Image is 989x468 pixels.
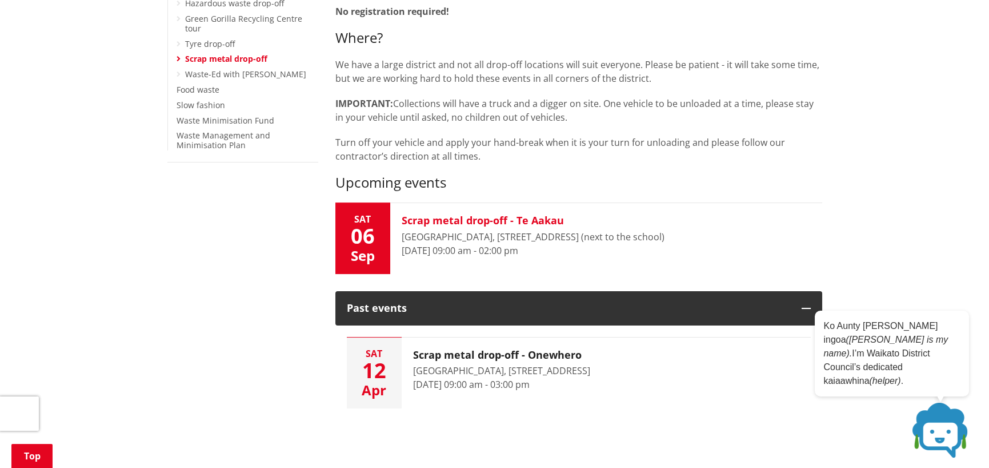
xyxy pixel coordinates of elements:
a: Waste Management and Minimisation Plan [177,130,270,150]
p: Ko Aunty [PERSON_NAME] ingoa I’m Waikato District Council’s dedicated kaiaawhina . [823,319,960,388]
h3: Scrap metal drop-off - Te Aakau [402,215,664,227]
strong: IMPORTANT: [335,97,393,110]
a: Scrap metal drop-off [185,53,267,64]
h3: Where? [335,30,822,46]
a: Slow fashion [177,100,225,110]
div: Sat [335,215,390,224]
time: [DATE] 09:00 am - 02:00 pm [402,244,518,257]
a: Waste Minimisation Fund [177,115,274,126]
div: [GEOGRAPHIC_DATA], [STREET_ADDRESS] [413,364,590,378]
div: Past events [347,303,790,314]
time: [DATE] 09:00 am - 03:00 pm [413,378,530,391]
a: Top [11,444,53,468]
div: 06 [335,226,390,247]
div: [GEOGRAPHIC_DATA], [STREET_ADDRESS] (next to the school) [402,230,664,244]
a: Waste-Ed with [PERSON_NAME] [185,69,306,80]
strong: No registration required! [335,5,449,18]
div: 12 [347,360,402,381]
button: Sat 06 Sep Scrap metal drop-off - Te Aakau [GEOGRAPHIC_DATA], [STREET_ADDRESS] (next to the schoo... [335,203,822,274]
a: Sat 12 Apr Scrap metal drop-off - Onewhero [GEOGRAPHIC_DATA], [STREET_ADDRESS] [DATE] 09:00 am - ... [347,338,811,408]
a: Food waste [177,84,219,95]
div: Apr [347,383,402,397]
div: Sep [335,249,390,263]
em: (helper) [869,376,900,386]
h3: Upcoming events [335,174,822,191]
p: Turn off your vehicle and apply your hand-break when it is your turn for unloading and please fol... [335,136,822,163]
a: Green Gorilla Recycling Centre tour [185,13,302,34]
h3: Scrap metal drop-off - Onewhero [413,349,590,362]
p: Collections will have a truck and a digger on site. One vehicle to be unloaded at a time, please ... [335,97,822,124]
p: We have a large district and not all drop-off locations will suit everyone. Please be patient - i... [335,58,822,85]
a: Tyre drop-off [185,38,235,49]
button: Past events [335,291,822,326]
em: ([PERSON_NAME] is my name). [823,335,948,358]
div: Sat [347,349,402,358]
